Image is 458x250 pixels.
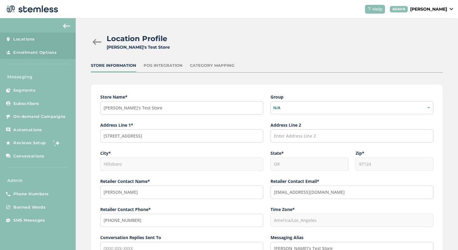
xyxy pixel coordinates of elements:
[100,150,263,156] label: City
[100,206,263,213] label: Retailer Contact Phone*
[100,178,263,184] label: Retailer Contact Name
[13,127,42,133] span: Automations
[428,221,458,250] iframe: Chat Widget
[100,214,263,227] input: (XXX) XXX-XXXX
[356,150,433,156] label: Zip
[270,186,433,199] input: Enter Contact Email
[190,63,234,69] div: Category Mapping
[13,101,39,107] span: Subscribers
[91,63,136,69] div: Store Information
[270,178,433,184] label: Retailer Contact Email
[13,204,45,210] span: Banned Words
[5,3,58,15] img: logo-dark-0685b13c.svg
[13,153,45,159] span: Conversations
[100,101,263,115] input: Enter Store Name
[450,8,453,10] img: icon_down-arrow-small-66adaf34.svg
[270,129,433,143] input: Enter Address Line 2
[13,87,35,93] span: Segments
[367,7,371,11] img: icon-help-white-03924b79.svg
[13,191,49,197] span: Phone Numbers
[410,6,447,12] p: [PERSON_NAME]
[100,129,263,143] input: Start typing
[270,206,433,213] label: Time Zone
[270,234,433,241] label: Messaging Alias
[107,44,170,50] div: [PERSON_NAME]'s Test Store
[270,94,433,100] label: Group
[144,63,183,69] div: POS Integration
[100,234,263,241] label: Conversation Replies Sent To
[390,6,408,12] div: ADMIN
[270,122,433,128] label: Address Line 2
[100,122,263,128] label: Address Line 1*
[372,6,383,12] span: Help
[13,36,35,42] span: Locations
[100,94,263,100] label: Store Name
[13,114,66,120] span: On-demand Campaigns
[63,24,70,28] img: icon-arrow-back-accent-c549486e.svg
[13,140,46,146] span: Reviews Setup
[13,217,45,223] span: SMS Messages
[107,33,167,44] h2: Location Profile
[270,150,348,156] label: State
[13,50,57,56] span: Enrollment Options
[270,101,433,115] div: N/A
[100,186,263,199] input: Enter Contact Name
[51,137,63,149] img: glitter-stars-b7820f95.gif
